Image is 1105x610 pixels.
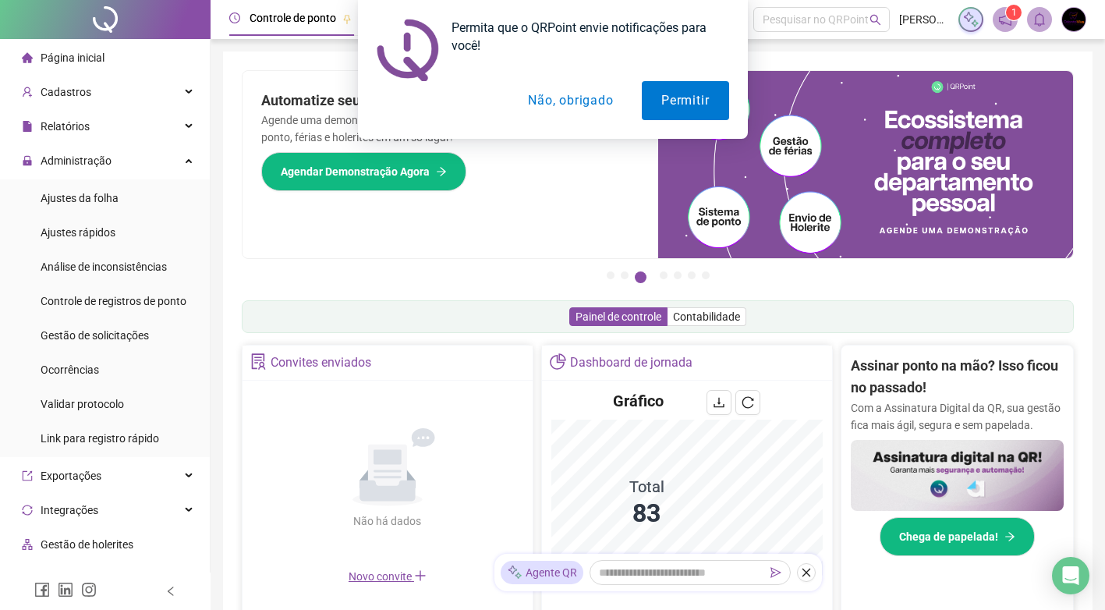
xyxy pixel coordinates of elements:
h2: Assinar ponto na mão? Isso ficou no passado! [851,355,1064,399]
span: facebook [34,582,50,598]
span: Exportações [41,470,101,482]
button: Permitir [642,81,728,120]
span: Novo convite [349,570,427,583]
span: left [165,586,176,597]
button: 6 [688,271,696,279]
span: arrow-right [436,166,447,177]
div: Permita que o QRPoint envie notificações para você! [439,19,729,55]
span: reload [742,396,754,409]
span: Gestão de solicitações [41,329,149,342]
span: close [801,567,812,578]
span: apartment [22,539,33,550]
span: export [22,470,33,481]
span: arrow-right [1004,531,1015,542]
span: Ajustes da folha [41,192,119,204]
span: Contabilidade [673,310,740,323]
button: Agendar Demonstração Agora [261,152,466,191]
span: plus [414,569,427,582]
img: banner%2F02c71560-61a6-44d4-94b9-c8ab97240462.png [851,440,1064,511]
img: sparkle-icon.fc2bf0ac1784a2077858766a79e2daf3.svg [507,565,522,581]
span: Painel de controle [576,310,661,323]
span: Ocorrências [41,364,99,376]
button: 2 [621,271,629,279]
button: Não, obrigado [508,81,632,120]
button: 7 [702,271,710,279]
p: Com a Assinatura Digital da QR, sua gestão fica mais ágil, segura e sem papelada. [851,399,1064,434]
span: Chega de papelada! [899,528,998,545]
h4: Gráfico [613,390,664,412]
span: linkedin [58,582,73,598]
span: lock [22,155,33,166]
button: 1 [607,271,614,279]
span: pie-chart [550,353,566,370]
span: Gestão de holerites [41,538,133,551]
img: banner%2Fd57e337e-a0d3-4837-9615-f134fc33a8e6.png [658,71,1074,258]
span: send [770,567,781,578]
span: download [713,396,725,409]
button: 5 [674,271,682,279]
span: Link para registro rápido [41,432,159,445]
div: Open Intercom Messenger [1052,557,1089,594]
button: Chega de papelada! [880,517,1035,556]
span: Controle de registros de ponto [41,295,186,307]
span: instagram [81,582,97,598]
span: Agendar Demonstração Agora [281,163,430,180]
span: Validar protocolo [41,398,124,410]
span: Integrações [41,504,98,516]
span: Ajustes rápidos [41,226,115,239]
span: Análise de inconsistências [41,261,167,273]
div: Convites enviados [271,349,371,376]
img: notification icon [377,19,439,81]
button: 4 [660,271,668,279]
div: Dashboard de jornada [570,349,692,376]
button: 3 [635,271,646,283]
span: Administração [41,154,112,167]
span: sync [22,505,33,516]
div: Agente QR [501,561,583,584]
span: solution [250,353,267,370]
div: Não há dados [316,512,459,530]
